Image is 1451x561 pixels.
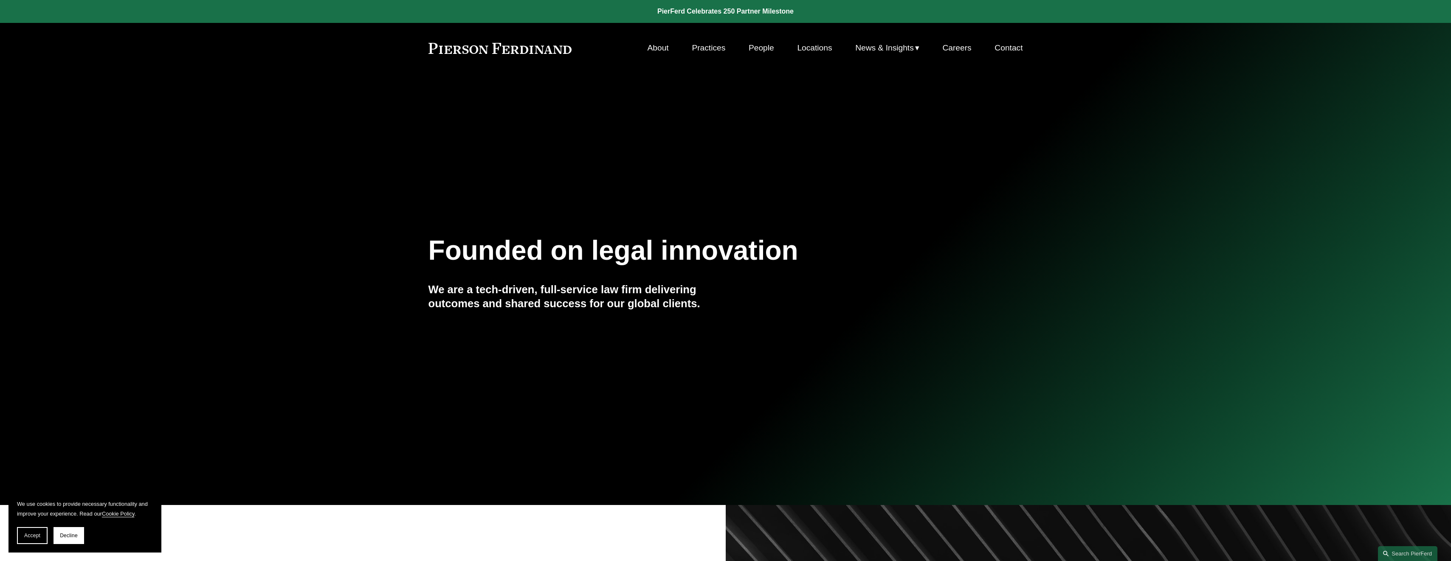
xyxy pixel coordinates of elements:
[692,40,725,56] a: Practices
[8,491,161,553] section: Cookie banner
[24,533,40,539] span: Accept
[54,527,84,544] button: Decline
[428,283,726,310] h4: We are a tech-driven, full-service law firm delivering outcomes and shared success for our global...
[1378,546,1437,561] a: Search this site
[428,235,924,266] h1: Founded on legal innovation
[648,40,669,56] a: About
[102,511,135,517] a: Cookie Policy
[60,533,78,539] span: Decline
[855,41,914,56] span: News & Insights
[942,40,971,56] a: Careers
[17,527,48,544] button: Accept
[797,40,832,56] a: Locations
[17,499,153,519] p: We use cookies to provide necessary functionality and improve your experience. Read our .
[855,40,919,56] a: folder dropdown
[995,40,1023,56] a: Contact
[749,40,774,56] a: People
